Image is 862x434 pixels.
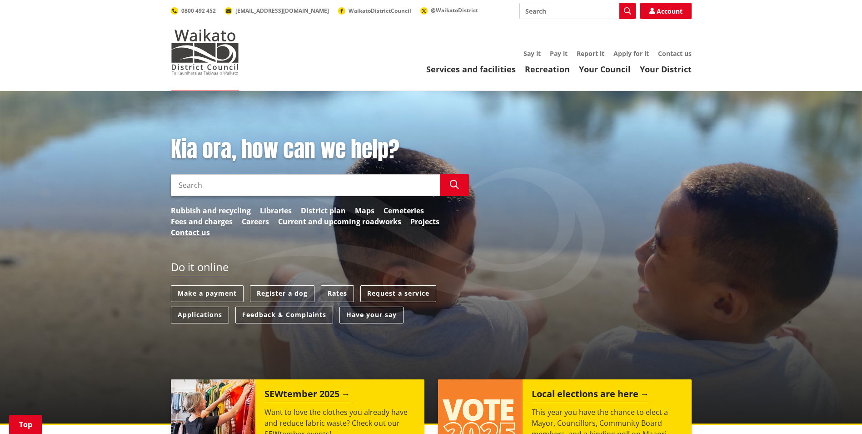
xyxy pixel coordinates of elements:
a: Pay it [550,49,568,58]
a: Projects [410,216,439,227]
a: Account [640,3,692,19]
h2: Do it online [171,261,229,277]
a: Your District [640,64,692,75]
a: Recreation [525,64,570,75]
a: Top [9,415,42,434]
a: Rubbish and recycling [171,205,251,216]
a: Register a dog [250,285,314,302]
a: Maps [355,205,374,216]
span: [EMAIL_ADDRESS][DOMAIN_NAME] [235,7,329,15]
a: Apply for it [613,49,649,58]
span: WaikatoDistrictCouncil [349,7,411,15]
a: Your Council [579,64,631,75]
a: Fees and charges [171,216,233,227]
a: District plan [301,205,346,216]
a: Say it [523,49,541,58]
input: Search input [171,174,440,196]
a: Request a service [360,285,436,302]
h1: Kia ora, how can we help? [171,136,469,163]
input: Search input [519,3,636,19]
a: Have your say [339,307,404,323]
a: Services and facilities [426,64,516,75]
a: Current and upcoming roadworks [278,216,401,227]
a: Rates [321,285,354,302]
a: Make a payment [171,285,244,302]
a: Contact us [658,49,692,58]
span: @WaikatoDistrict [431,6,478,14]
a: Libraries [260,205,292,216]
a: Report it [577,49,604,58]
img: Waikato District Council - Te Kaunihera aa Takiwaa o Waikato [171,29,239,75]
a: 0800 492 452 [171,7,216,15]
h2: Local elections are here [532,389,649,402]
a: Contact us [171,227,210,238]
a: WaikatoDistrictCouncil [338,7,411,15]
h2: SEWtember 2025 [264,389,350,402]
span: 0800 492 452 [181,7,216,15]
a: Cemeteries [384,205,424,216]
a: @WaikatoDistrict [420,6,478,14]
a: Feedback & Complaints [235,307,333,323]
a: Careers [242,216,269,227]
a: [EMAIL_ADDRESS][DOMAIN_NAME] [225,7,329,15]
a: Applications [171,307,229,323]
